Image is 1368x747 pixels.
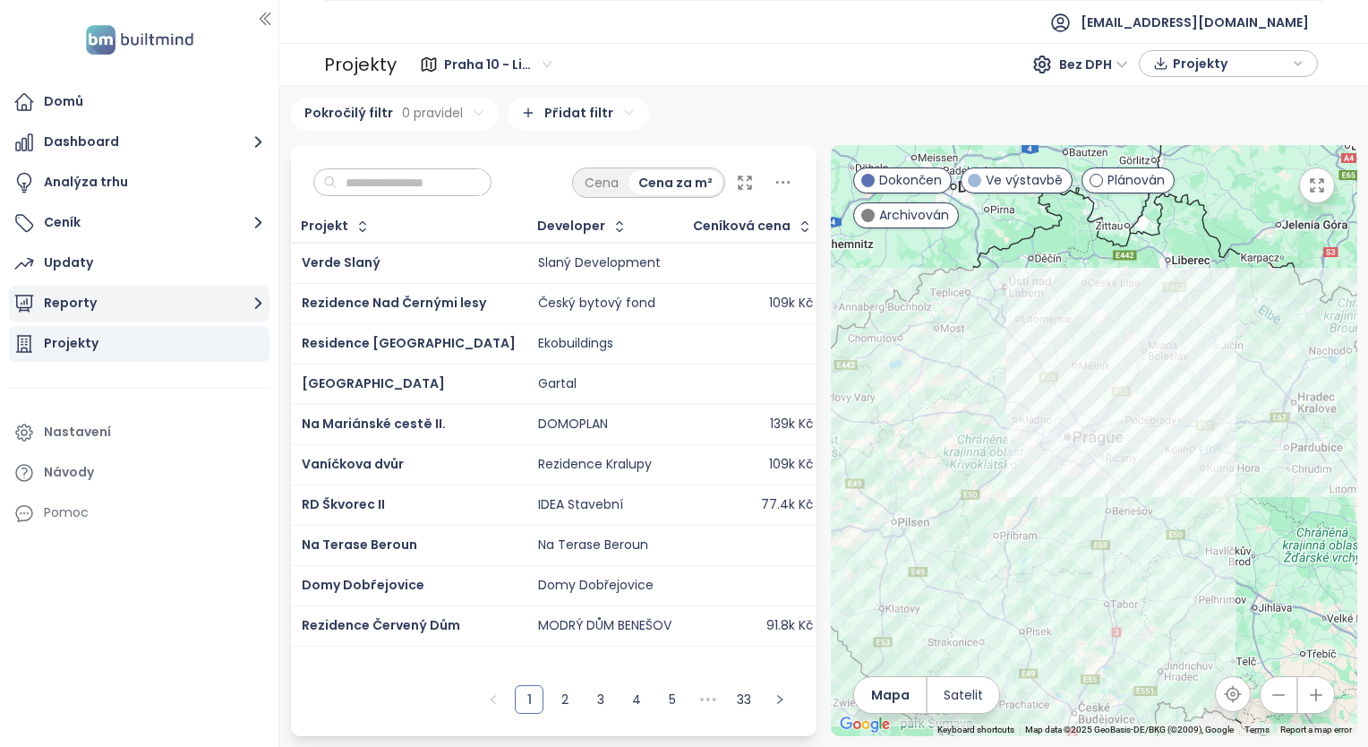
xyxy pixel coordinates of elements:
div: Projekt [301,220,348,232]
div: Na Terase Beroun [538,537,648,554]
div: Ekobuildings [538,336,613,352]
div: 109k Kč [769,457,813,473]
a: 1 [516,686,543,713]
div: Cena za m² [628,170,722,195]
div: 109k Kč [769,296,813,312]
div: button [1149,50,1308,77]
span: right [774,694,785,705]
span: left [488,694,499,705]
button: Keyboard shortcuts [937,724,1014,736]
button: Satelit [928,677,999,713]
a: Vaníčkova dvůr [302,455,404,473]
a: 3 [587,686,614,713]
div: Slaný Development [538,255,661,271]
a: Verde Slaný [302,253,380,271]
a: Rezidence Nad Černými lesy [302,294,486,312]
li: Následujících 5 stran [694,685,722,714]
a: 4 [623,686,650,713]
div: 77.4k Kč [761,497,813,513]
span: 0 pravidel [402,103,463,123]
a: Na Mariánské cestě II. [302,415,446,433]
button: Mapa [854,677,926,713]
div: Projekty [324,47,397,82]
img: logo [81,21,199,58]
button: Dashboard [9,124,269,160]
div: Pokročilý filtr [291,98,499,131]
span: ••• [694,685,722,714]
span: Projekty [1173,50,1288,77]
div: Gartal [538,376,577,392]
li: 33 [730,685,758,714]
span: Mapa [871,685,910,705]
div: MODRÝ DŮM BENEŠOV [538,618,671,634]
div: Developer [537,220,605,232]
div: Ceníková cena [693,220,791,232]
div: DOMOPLAN [538,416,608,433]
a: Návody [9,455,269,491]
a: Report a map error [1280,725,1352,734]
a: Projekty [9,326,269,362]
img: Google [835,713,894,736]
div: Český bytový fond [538,296,655,312]
div: Přidat filtr [508,98,649,131]
div: Domů [44,90,83,113]
span: [EMAIL_ADDRESS][DOMAIN_NAME] [1081,1,1309,44]
div: 91.8k Kč [766,618,813,634]
span: Praha 10 - Limuzská [444,51,551,78]
li: 4 [622,685,651,714]
a: Terms (opens in new tab) [1244,725,1270,734]
li: Následující strana [765,685,794,714]
span: Map data ©2025 GeoBasis-DE/BKG (©2009), Google [1025,725,1234,734]
button: Ceník [9,205,269,241]
span: Bez DPH [1059,51,1128,78]
a: RD Škvorec II [302,495,385,513]
a: Nastavení [9,415,269,451]
a: Domy Dobřejovice [302,576,424,594]
a: Open this area in Google Maps (opens a new window) [835,713,894,736]
span: Satelit [944,685,983,705]
div: Pomoc [9,495,269,531]
div: Návody [44,461,94,484]
li: 1 [515,685,543,714]
div: Domy Dobřejovice [538,578,654,594]
a: 2 [551,686,578,713]
li: 2 [551,685,579,714]
div: Cena [575,170,628,195]
div: Updaty [44,252,93,274]
button: Reporty [9,286,269,322]
div: 139k Kč [770,416,813,433]
span: Ve výstavbě [986,170,1063,190]
a: [GEOGRAPHIC_DATA] [302,374,445,392]
div: IDEA Stavební [538,497,623,513]
span: Archivován [879,205,949,225]
span: Dokončen [879,170,942,190]
div: Projekty [44,332,98,355]
a: 33 [731,686,757,713]
a: Domů [9,84,269,120]
div: Nastavení [44,421,111,443]
li: Předchozí strana [479,685,508,714]
button: left [479,685,508,714]
div: Rezidence Kralupy [538,457,652,473]
div: Analýza trhu [44,171,128,193]
a: 5 [659,686,686,713]
a: Residence [GEOGRAPHIC_DATA] [302,334,516,352]
a: Na Terase Beroun [302,536,417,554]
a: Updaty [9,245,269,281]
a: Rezidence Červený Dům [302,616,460,634]
a: Analýza trhu [9,165,269,201]
li: 3 [586,685,615,714]
li: 5 [658,685,687,714]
